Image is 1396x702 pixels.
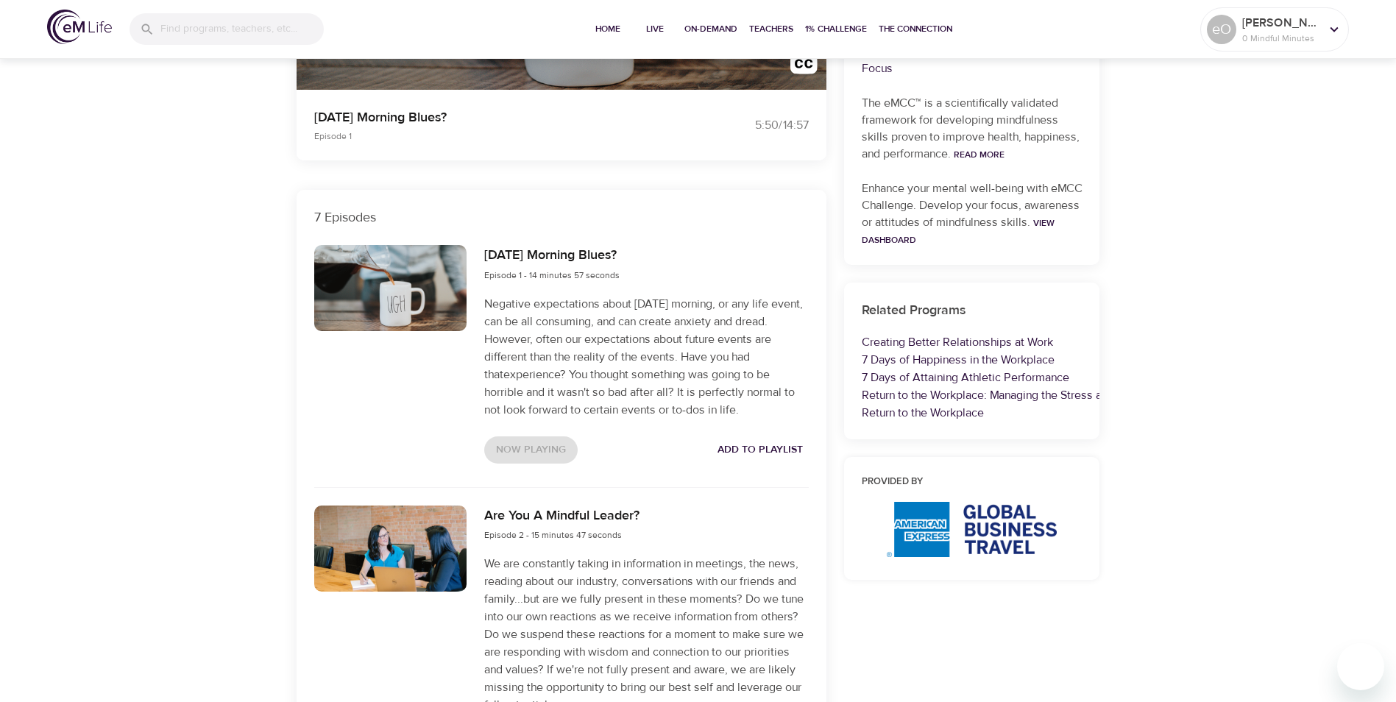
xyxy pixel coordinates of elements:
[862,60,1083,77] p: Focus
[862,370,1069,385] a: 7 Days of Attaining Athletic Performance
[712,436,809,464] button: Add to Playlist
[862,388,1156,403] a: Return to the Workplace: Managing the Stress and Anxiety
[862,352,1055,367] a: 7 Days of Happiness in the Workplace
[718,441,803,459] span: Add to Playlist
[160,13,324,45] input: Find programs, teachers, etc...
[484,529,622,541] span: Episode 2 - 15 minutes 47 seconds
[862,217,1055,246] a: View Dashboard
[1207,15,1236,44] div: eO
[862,95,1083,163] p: The eMCC™ is a scientifically validated framework for developing mindfulness skills proven to imp...
[887,502,1057,557] img: AmEx%20GBT%20logo.png
[484,506,639,527] h6: Are You A Mindful Leader?
[1242,14,1320,32] p: [PERSON_NAME]
[862,180,1083,248] p: Enhance your mental well-being with eMCC Challenge. Develop your focus, awareness or attitudes of...
[862,405,984,420] a: Return to the Workplace
[862,300,1083,322] h6: Related Programs
[314,130,681,143] p: Episode 1
[862,475,1083,490] h6: Provided by
[314,107,681,127] p: [DATE] Morning Blues?
[684,21,737,37] span: On-Demand
[314,208,809,227] p: 7 Episodes
[698,117,809,134] div: 5:50 / 14:57
[1337,643,1384,690] iframe: Button to launch messaging window
[484,295,808,419] p: Negative expectations about [DATE] morning, or any life event, can be all consuming, and can crea...
[590,21,626,37] span: Home
[879,21,952,37] span: The Connection
[1242,32,1320,45] p: 0 Mindful Minutes
[484,245,620,266] h6: [DATE] Morning Blues?
[484,269,620,281] span: Episode 1 - 14 minutes 57 seconds
[749,21,793,37] span: Teachers
[805,21,867,37] span: 1% Challenge
[47,10,112,44] img: logo
[954,149,1005,160] a: Read More
[790,54,818,81] img: open_caption.svg
[862,335,1053,350] a: Creating Better Relationships at Work
[637,21,673,37] span: Live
